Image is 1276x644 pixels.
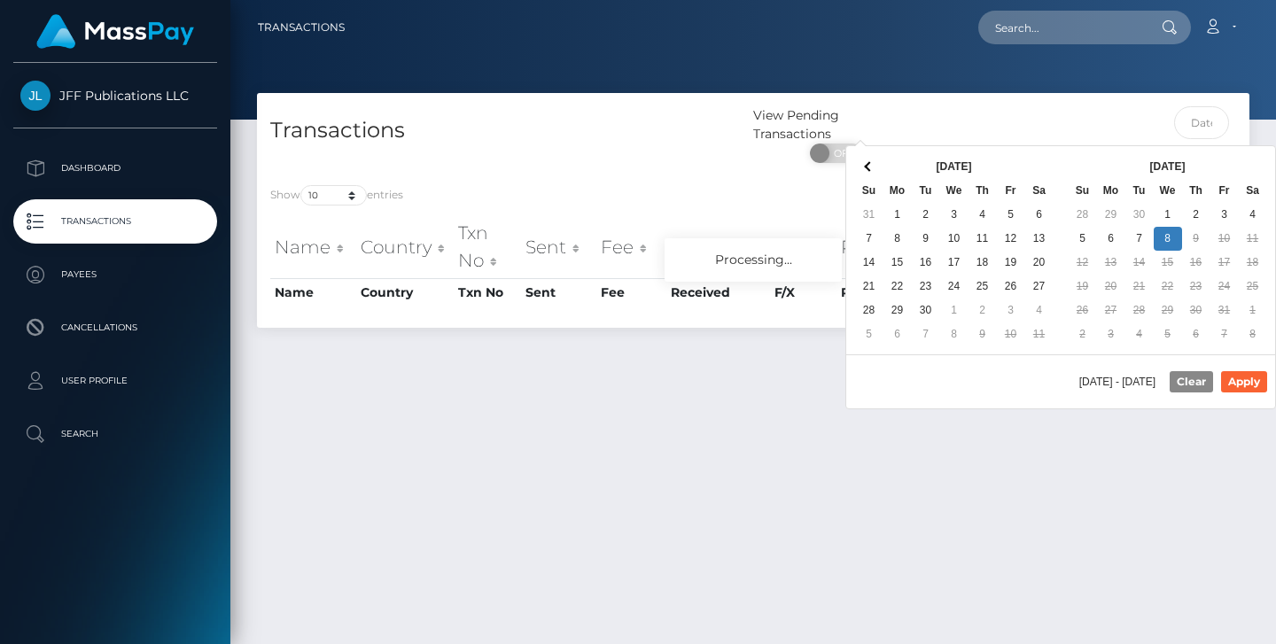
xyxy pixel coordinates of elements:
[13,252,217,297] a: Payees
[270,215,356,278] th: Name
[1174,106,1230,139] input: Date filter
[940,251,969,275] td: 17
[1069,251,1097,275] td: 12
[1210,203,1239,227] td: 3
[1125,179,1154,203] th: Tu
[883,322,912,346] td: 6
[883,275,912,299] td: 22
[13,412,217,456] a: Search
[258,9,345,46] a: Transactions
[454,278,521,306] th: Txn No
[665,238,842,282] div: Processing...
[1025,299,1054,322] td: 4
[855,299,883,322] td: 28
[454,215,521,278] th: Txn No
[13,199,217,244] a: Transactions
[20,261,210,288] p: Payees
[770,215,836,278] th: F/X
[521,215,596,278] th: Sent
[666,278,770,306] th: Received
[1239,251,1267,275] td: 18
[666,215,770,278] th: Received
[1125,251,1154,275] td: 14
[969,275,997,299] td: 25
[13,359,217,403] a: User Profile
[969,179,997,203] th: Th
[1125,299,1154,322] td: 28
[596,215,666,278] th: Fee
[13,88,217,104] span: JFF Publications LLC
[855,227,883,251] td: 7
[1025,179,1054,203] th: Sa
[912,299,940,322] td: 30
[997,251,1025,275] td: 19
[1182,179,1210,203] th: Th
[912,179,940,203] th: Tu
[969,251,997,275] td: 18
[1069,227,1097,251] td: 5
[356,278,454,306] th: Country
[13,306,217,350] a: Cancellations
[1097,203,1125,227] td: 29
[20,81,51,111] img: JFF Publications LLC
[836,215,918,278] th: Payer
[1097,251,1125,275] td: 13
[596,278,666,306] th: Fee
[940,322,969,346] td: 8
[1221,371,1267,392] button: Apply
[997,203,1025,227] td: 5
[836,278,918,306] th: Payer
[753,106,919,144] div: View Pending Transactions
[997,275,1025,299] td: 26
[1154,251,1182,275] td: 15
[1097,322,1125,346] td: 3
[1025,322,1054,346] td: 11
[1182,322,1210,346] td: 6
[883,299,912,322] td: 29
[1079,376,1163,387] span: [DATE] - [DATE]
[912,322,940,346] td: 7
[855,203,883,227] td: 31
[1239,179,1267,203] th: Sa
[1154,227,1182,251] td: 8
[1210,299,1239,322] td: 31
[969,203,997,227] td: 4
[855,179,883,203] th: Su
[912,251,940,275] td: 16
[1210,227,1239,251] td: 10
[1239,299,1267,322] td: 1
[1182,227,1210,251] td: 9
[36,14,194,49] img: MassPay Logo
[770,278,836,306] th: F/X
[1210,251,1239,275] td: 17
[1154,322,1182,346] td: 5
[1170,371,1213,392] button: Clear
[883,155,1025,179] th: [DATE]
[1125,322,1154,346] td: 4
[883,227,912,251] td: 8
[1182,299,1210,322] td: 30
[940,179,969,203] th: We
[1069,179,1097,203] th: Su
[13,146,217,190] a: Dashboard
[855,275,883,299] td: 21
[521,278,596,306] th: Sent
[1239,322,1267,346] td: 8
[1210,179,1239,203] th: Fr
[20,155,210,182] p: Dashboard
[20,314,210,341] p: Cancellations
[883,179,912,203] th: Mo
[1125,227,1154,251] td: 7
[1025,203,1054,227] td: 6
[1154,299,1182,322] td: 29
[912,203,940,227] td: 2
[1069,275,1097,299] td: 19
[969,227,997,251] td: 11
[1154,275,1182,299] td: 22
[940,275,969,299] td: 24
[940,203,969,227] td: 3
[1125,275,1154,299] td: 21
[1182,203,1210,227] td: 2
[1239,275,1267,299] td: 25
[1210,275,1239,299] td: 24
